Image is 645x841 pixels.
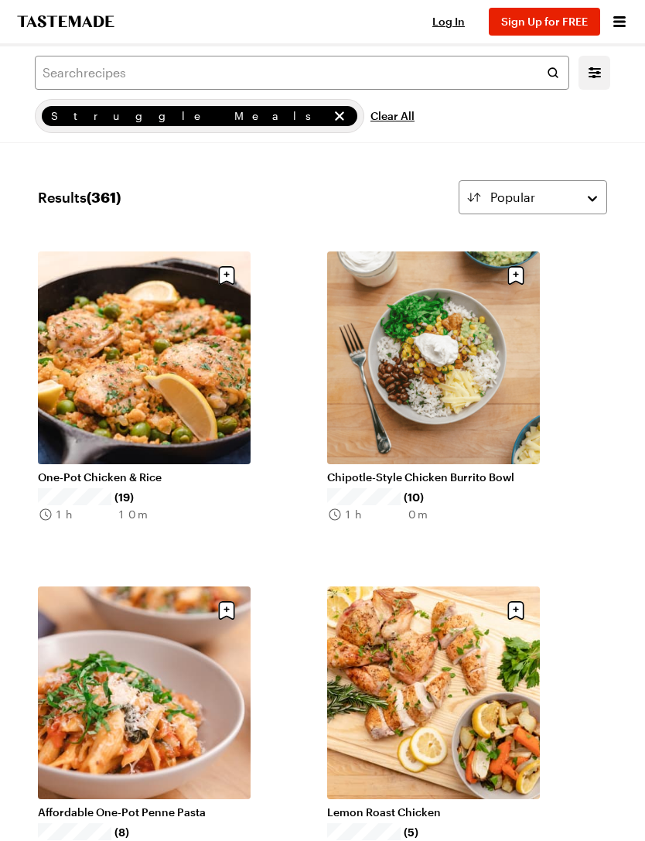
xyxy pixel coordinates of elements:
span: Struggle Meals [51,108,328,125]
span: Log In [432,15,465,28]
button: Open menu [609,12,630,32]
a: One-Pot Chicken & Rice [38,470,251,484]
span: ( 361 ) [87,189,121,206]
span: Clear All [370,108,415,124]
button: Save recipe [501,261,531,290]
button: Save recipe [212,261,241,290]
a: Chipotle-Style Chicken Burrito Bowl [327,470,540,484]
button: Log In [418,14,479,29]
button: remove Struggle Meals [331,108,348,125]
span: Results [38,186,121,208]
a: Lemon Roast Chicken [327,805,540,819]
span: Popular [490,188,535,207]
span: Sign Up for FREE [501,15,588,28]
a: To Tastemade Home Page [15,15,116,28]
button: Mobile filters [585,63,605,83]
a: Affordable One-Pot Penne Pasta [38,805,251,819]
button: Save recipe [501,596,531,625]
button: Sign Up for FREE [489,8,600,36]
button: Clear All [370,99,415,133]
button: Save recipe [212,596,241,625]
button: Popular [459,180,607,214]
